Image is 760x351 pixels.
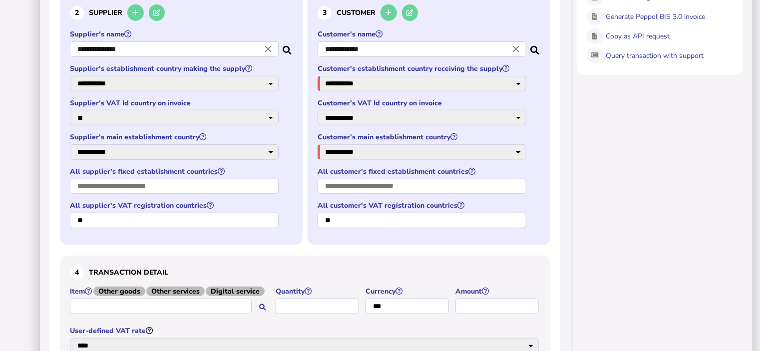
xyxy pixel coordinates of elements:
[318,167,528,176] label: All customer's fixed establishment countries
[206,287,265,296] span: Digital service
[318,3,540,22] h3: Customer
[318,29,528,39] label: Customer's name
[254,299,271,316] button: Search for an item by HS code or use natural language description
[70,6,84,20] div: 2
[70,3,293,22] h3: Supplier
[276,287,361,296] label: Quantity
[318,64,528,73] label: Customer's establishment country receiving the supply
[70,266,540,280] h3: Transaction detail
[318,6,332,20] div: 3
[70,64,280,73] label: Supplier's establishment country making the supply
[318,201,528,210] label: All customer's VAT registration countries
[70,266,84,280] div: 4
[380,4,397,21] button: Add a new customer to the database
[318,98,528,108] label: Customer's VAT Id country on invoice
[283,43,293,51] i: Search for a dummy seller
[70,167,280,176] label: All supplier's fixed establishment countries
[366,287,450,296] label: Currency
[510,43,521,54] i: Close
[70,132,280,142] label: Supplier's main establishment country
[70,98,280,108] label: Supplier's VAT Id country on invoice
[146,287,205,296] span: Other services
[70,326,540,336] label: User-defined VAT rate
[263,43,274,54] i: Close
[70,29,280,39] label: Supplier's name
[93,287,145,296] span: Other goods
[70,287,271,296] label: Item
[149,4,165,21] button: Edit selected supplier in the database
[127,4,144,21] button: Add a new supplier to the database
[70,201,280,210] label: All supplier's VAT registration countries
[530,43,540,51] i: Search for a dummy customer
[402,4,418,21] button: Edit selected customer in the database
[318,132,528,142] label: Customer's main establishment country
[455,287,540,296] label: Amount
